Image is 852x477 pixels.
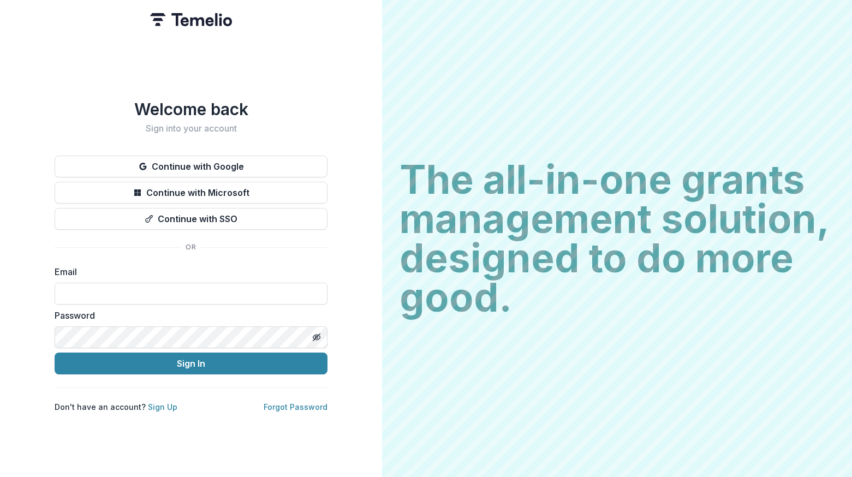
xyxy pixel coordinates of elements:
[55,182,327,204] button: Continue with Microsoft
[55,265,321,278] label: Email
[264,402,327,412] a: Forgot Password
[55,123,327,134] h2: Sign into your account
[55,208,327,230] button: Continue with SSO
[150,13,232,26] img: Temelio
[55,309,321,322] label: Password
[55,353,327,374] button: Sign In
[55,156,327,177] button: Continue with Google
[55,401,177,413] p: Don't have an account?
[148,402,177,412] a: Sign Up
[308,329,325,346] button: Toggle password visibility
[55,99,327,119] h1: Welcome back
